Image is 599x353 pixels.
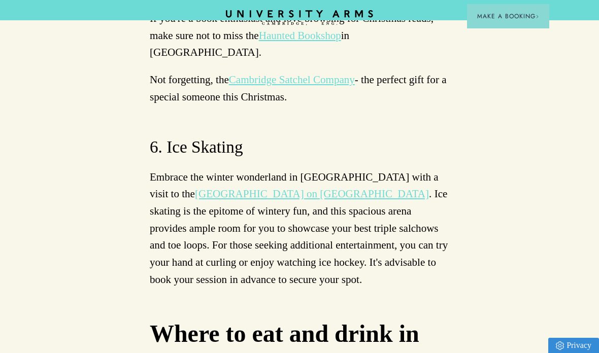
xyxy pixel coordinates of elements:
a: Haunted Bookshop [259,29,341,42]
h3: 6. Ice Skating [150,136,449,158]
a: Home [226,10,373,26]
a: [GEOGRAPHIC_DATA] on [GEOGRAPHIC_DATA] [195,188,429,200]
p: Embrace the winter wonderland in [GEOGRAPHIC_DATA] with a visit to the . Ice skating is the epito... [150,169,449,289]
img: Arrow icon [536,15,539,18]
button: Make a BookingArrow icon [467,4,549,28]
span: Make a Booking [477,12,539,21]
p: If you're a book enthusiast and love browsing for Christmas reads, make sure not to miss the in [... [150,10,449,61]
a: Cambridge Satchel Company [229,74,355,86]
a: Privacy [548,338,599,353]
img: Privacy [556,341,564,350]
p: Not forgetting, the - the perfect gift for a special someone this Christmas. [150,72,449,105]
